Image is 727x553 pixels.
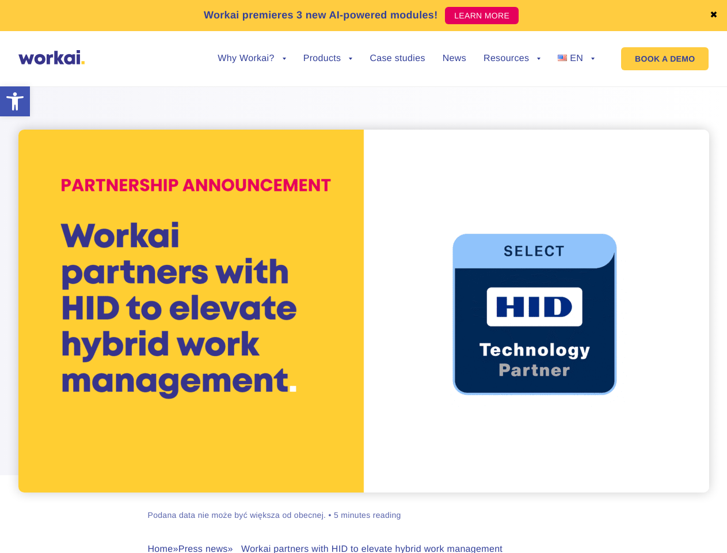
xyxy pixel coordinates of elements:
[484,54,541,63] a: Resources
[204,7,438,23] p: Workai premieres 3 new AI-powered modules!
[558,54,595,63] a: EN
[710,11,718,20] a: ✖
[303,54,353,63] a: Products
[570,54,583,63] span: EN
[148,510,401,521] div: Podana data nie może być większa od obecnej. • 5 minutes reading
[621,47,709,70] a: BOOK A DEMO
[443,54,466,63] a: News
[370,54,425,63] a: Case studies
[445,7,519,24] a: LEARN MORE
[218,54,286,63] a: Why Workai?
